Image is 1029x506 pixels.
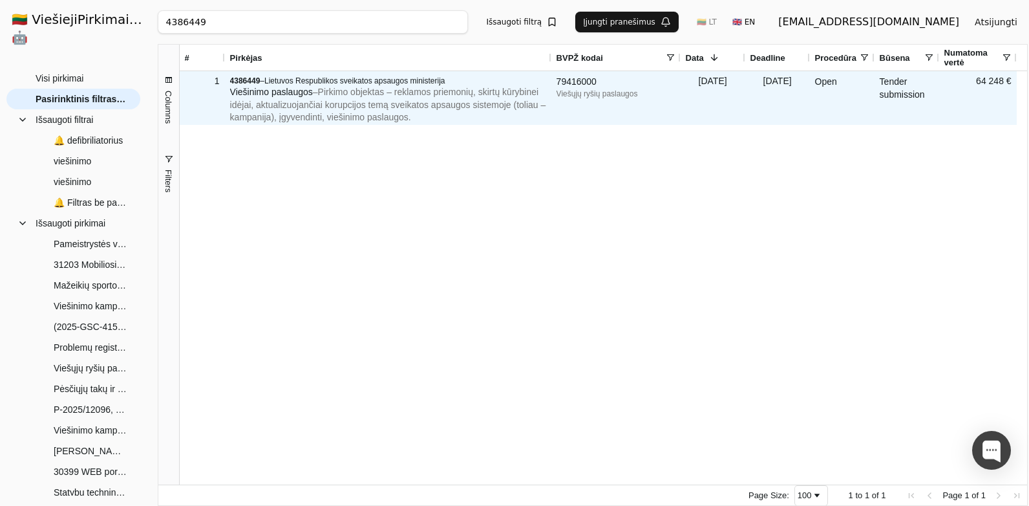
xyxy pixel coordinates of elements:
div: 100 [798,490,812,500]
span: viešinimo [54,172,91,192]
span: Numatoma vertė [944,48,1001,67]
button: 🇬🇧 EN [725,12,763,32]
span: Pasirinktinis filtras (1) [36,89,127,109]
span: Pameistrystės viešinimo Lietuvoje komunikacijos strategijos įgyvendinimas [54,234,127,254]
span: 4386449 [230,76,260,85]
span: Visi pirkimai [36,69,83,88]
span: Mažeikių sporto ir pramogų centro Sedos g. 55, Mažeikiuose statybos valdymo, įskaitant statybos t... [54,276,127,295]
span: # [185,53,189,63]
span: Viešųjų ryšių paslaugos [54,358,127,378]
span: 🔔 Filtras be pavadinimo [54,193,127,212]
span: [PERSON_NAME] valdymo informacinė sistema / Asset management information system [54,441,127,461]
div: Page Size: [748,490,789,500]
input: Greita paieška... [158,10,469,34]
div: Viešųjų ryšių paslaugos [557,89,675,99]
span: BVPŽ kodai [557,53,603,63]
span: of [971,490,979,500]
span: Procedūra [815,53,856,63]
span: Problemų registravimo ir administravimo informacinės sistemos sukūrimo, įdiegimo, palaikymo ir ap... [54,338,127,357]
span: Išsaugoti filtrai [36,110,93,129]
span: Viešinimo paslaugos [230,87,313,97]
span: Page [942,490,962,500]
span: Viešinimo kampanija "Persėsk į elektromobilį" [54,421,127,440]
button: Išsaugoti filtrą [478,12,565,32]
div: Previous Page [924,490,935,501]
span: 1 [964,490,969,500]
span: 30399 WEB portalų programavimo ir konsultavimo paslaugos [54,462,127,481]
span: of [872,490,879,500]
span: (2025-GSC-415) Personalo valdymo sistemos nuomos ir kitos paslaugos [54,317,127,336]
span: to [855,490,862,500]
div: [EMAIL_ADDRESS][DOMAIN_NAME] [778,14,959,30]
div: Page Size [794,485,828,506]
span: 1 [881,490,886,500]
span: – Pirkimo objektas – reklamos priemonių, skirtų kūrybinei idėjai, aktualizuojančiai korupcijos te... [230,87,546,122]
span: Viešinimo kampanija "Persėsk į elektromobilį" [54,296,127,316]
span: Lietuvos Respublikos sveikatos apsaugos ministerija [264,76,445,85]
span: 1 [865,490,869,500]
span: Būsena [880,53,910,63]
div: Next Page [993,490,1004,501]
span: Pirkėjas [230,53,262,63]
div: – [230,76,546,86]
div: Open [810,71,875,125]
span: 1 [849,490,853,500]
span: 31203 Mobiliosios programėlės, interneto svetainės ir interneto parduotuvės sukūrimas su vystymo ... [54,255,127,274]
span: Statybų techninės priežiūros paslaugos [54,483,127,502]
div: [DATE] [681,71,745,125]
span: Deadline [750,53,785,63]
span: P-2025/12096, Mokslo paskirties modulinio pastato (gaminio) lopšelio-darželio Nidos g. 2A, Dercek... [54,400,127,419]
div: First Page [906,490,917,501]
button: Įjungti pranešimus [575,12,679,32]
div: Last Page [1012,490,1022,501]
div: 1 [185,72,220,91]
div: [DATE] [745,71,810,125]
div: 64 248 € [939,71,1017,125]
button: Atsijungti [964,10,1028,34]
span: Data [686,53,704,63]
span: Columns [164,91,173,124]
span: Išsaugoti pirkimai [36,214,105,233]
span: 1 [981,490,986,500]
span: Filters [164,170,173,192]
span: 🔔 defibriliatorius [54,131,123,150]
span: Pėsčiųjų takų ir automobilių stovėjimo aikštelių sutvarkymo darbai. [54,379,127,399]
div: Tender submission [875,71,939,125]
div: 79416000 [557,76,675,89]
span: viešinimo [54,151,91,171]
